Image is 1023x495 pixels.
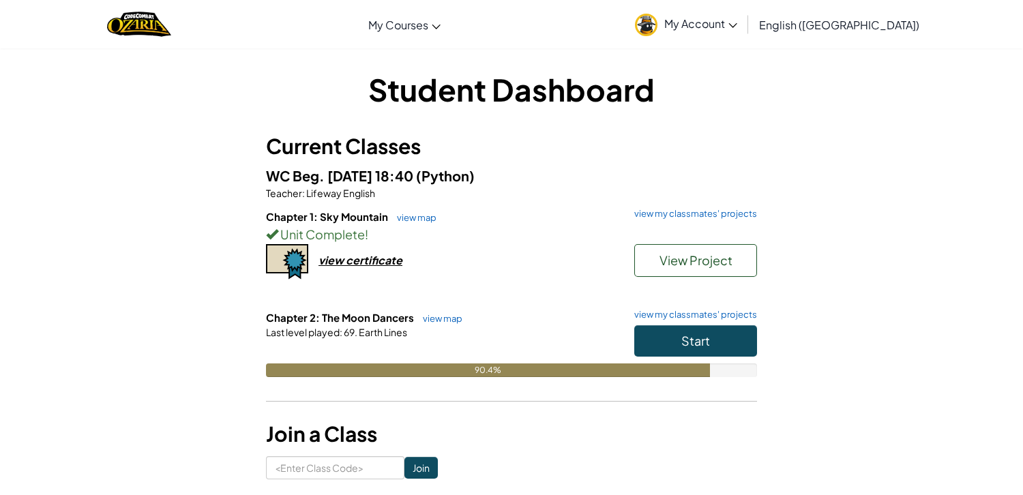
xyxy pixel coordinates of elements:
a: view my classmates' projects [627,209,757,218]
span: Teacher [266,187,302,199]
div: 90.4% [266,363,710,377]
h3: Current Classes [266,131,757,162]
span: Last level played [266,326,340,338]
span: Unit Complete [278,226,365,242]
img: avatar [635,14,657,36]
h3: Join a Class [266,419,757,449]
span: My Account [664,16,737,31]
a: My Account [628,3,744,46]
span: : [340,326,342,338]
a: view map [390,212,436,223]
span: Earth Lines [357,326,407,338]
a: My Courses [361,6,447,43]
span: WC Beg. [DATE] 18:40 [266,167,416,184]
input: <Enter Class Code> [266,456,404,479]
button: Start [634,325,757,357]
img: certificate-icon.png [266,244,308,280]
a: English ([GEOGRAPHIC_DATA]) [752,6,926,43]
a: view certificate [266,253,402,267]
span: ! [365,226,368,242]
span: 69. [342,326,357,338]
h1: Student Dashboard [266,68,757,110]
span: English ([GEOGRAPHIC_DATA]) [759,18,919,32]
input: Join [404,457,438,479]
span: Start [681,333,710,348]
img: Home [107,10,170,38]
a: view my classmates' projects [627,310,757,319]
div: view certificate [318,253,402,267]
a: view map [416,313,462,324]
span: Lifeway English [305,187,375,199]
span: Chapter 1: Sky Mountain [266,210,390,223]
span: (Python) [416,167,475,184]
a: Ozaria by CodeCombat logo [107,10,170,38]
span: View Project [659,252,732,268]
span: : [302,187,305,199]
button: View Project [634,244,757,277]
span: My Courses [368,18,428,32]
span: Chapter 2: The Moon Dancers [266,311,416,324]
